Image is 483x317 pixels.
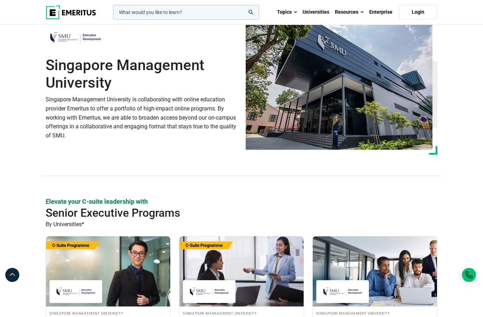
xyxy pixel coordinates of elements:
[46,236,170,306] img: Chief Executive Officer Programme | Online Leadership Course
[46,27,105,48] img: Singapore Management University
[46,206,398,220] h2: Senior Executive Programs
[46,220,437,229] p: By Universities*
[46,197,437,206] p: Elevate your C-suite leadership with
[49,310,167,316] h4: Singapore Management University
[399,5,437,20] a: Login
[53,284,99,299] img: Singapore Management University
[246,21,432,150] img: Singapore Management University
[320,284,365,299] img: Singapore Management University
[186,284,232,299] img: Singapore Management University
[316,310,434,316] h4: Singapore Management University
[46,95,237,140] p: Singapore Management University is collaborating with online education provider Emeritus to offer...
[183,310,300,316] h4: Singapore Management University
[113,5,259,20] input: woocommerce-product-search-field-0
[313,236,437,306] img: Venture Capital Private Equity (VCPE) Programme | Online Finance Course
[46,56,237,92] h1: Singapore Management University
[179,236,304,306] img: Chief Financial Officer | Online Leadership Course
